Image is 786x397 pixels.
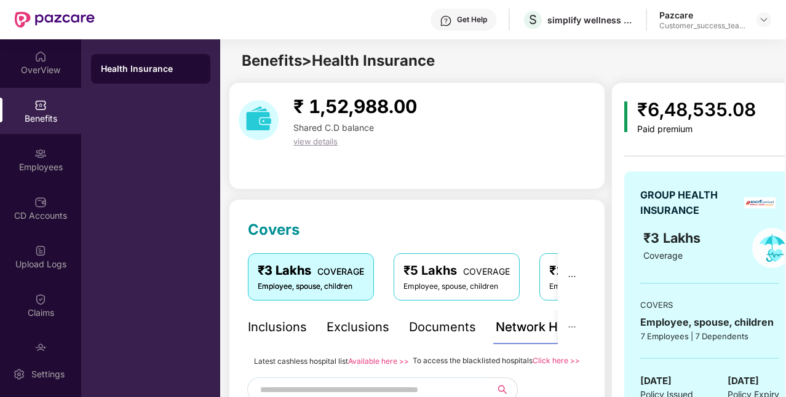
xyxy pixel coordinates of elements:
[643,250,683,261] span: Coverage
[640,299,779,311] div: COVERS
[101,63,200,75] div: Health Insurance
[440,15,452,27] img: svg+xml;base64,PHN2ZyBpZD0iSGVscC0zMngzMiIgeG1sbnM9Imh0dHA6Ly93d3cudzMub3JnLzIwMDAvc3ZnIiB3aWR0aD...
[327,318,389,337] div: Exclusions
[239,100,279,140] img: download
[34,196,47,208] img: svg+xml;base64,PHN2ZyBpZD0iQ0RfQWNjb3VudHMiIGRhdGEtbmFtZT0iQ0QgQWNjb3VudHMiIHhtbG5zPSJodHRwOi8vd3...
[640,374,672,388] span: [DATE]
[34,293,47,305] img: svg+xml;base64,PHN2ZyBpZD0iQ2xhaW0iIHhtbG5zPSJodHRwOi8vd3d3LnczLm9yZy8yMDAwL3N2ZyIgd2lkdGg9IjIwIi...
[293,95,417,117] span: ₹ 1,52,988.00
[34,147,47,160] img: svg+xml;base64,PHN2ZyBpZD0iRW1wbG95ZWVzIiB4bWxucz0iaHR0cDovL3d3dy53My5vcmcvMjAwMC9zdmciIHdpZHRoPS...
[409,318,476,337] div: Documents
[34,50,47,63] img: svg+xml;base64,PHN2ZyBpZD0iSG9tZSIgeG1sbnM9Imh0dHA6Ly93d3cudzMub3JnLzIwMDAvc3ZnIiB3aWR0aD0iMjAiIG...
[317,266,364,277] span: COVERAGE
[547,14,633,26] div: simplify wellness india private limited
[659,9,745,21] div: Pazcare
[533,356,580,365] a: Click here >>
[624,101,627,132] img: icon
[348,356,409,366] a: Available here >>
[293,122,374,133] span: Shared C.D balance
[403,261,510,280] div: ₹5 Lakhs
[242,52,435,69] span: Benefits > Health Insurance
[293,136,338,146] span: view details
[549,261,649,280] div: ₹1 Lakh
[258,281,364,293] div: Employee, spouse, children
[13,368,25,380] img: svg+xml;base64,PHN2ZyBpZD0iU2V0dGluZy0yMHgyMCIgeG1sbnM9Imh0dHA6Ly93d3cudzMub3JnLzIwMDAvc3ZnIiB3aW...
[463,266,510,277] span: COVERAGE
[248,318,307,337] div: Inclusions
[487,385,517,395] span: search
[643,230,704,246] span: ₹3 Lakhs
[558,253,586,300] button: ellipsis
[15,12,95,28] img: New Pazcare Logo
[759,15,769,25] img: svg+xml;base64,PHN2ZyBpZD0iRHJvcGRvd24tMzJ4MzIiIHhtbG5zPSJodHRwOi8vd3d3LnczLm9yZy8yMDAwL3N2ZyIgd2...
[568,272,576,281] span: ellipsis
[640,330,779,342] div: 7 Employees | 7 Dependents
[34,99,47,111] img: svg+xml;base64,PHN2ZyBpZD0iQmVuZWZpdHMiIHhtbG5zPSJodHRwOi8vd3d3LnczLm9yZy8yMDAwL3N2ZyIgd2lkdGg9Ij...
[457,15,487,25] div: Get Help
[549,281,649,293] div: Employee, spouse, children
[568,323,576,331] span: ellipsis
[34,245,47,257] img: svg+xml;base64,PHN2ZyBpZD0iVXBsb2FkX0xvZ3MiIGRhdGEtbmFtZT0iVXBsb2FkIExvZ3MiIHhtbG5zPSJodHRwOi8vd3...
[258,261,364,280] div: ₹3 Lakhs
[529,12,537,27] span: S
[558,310,586,344] button: ellipsis
[403,281,510,293] div: Employee, spouse, children
[413,356,533,365] span: To access the blacklisted hospitals
[28,368,68,380] div: Settings
[637,95,756,124] div: ₹6,48,535.08
[34,342,47,354] img: svg+xml;base64,PHN2ZyBpZD0iRW5kb3JzZW1lbnRzIiB4bWxucz0iaHR0cDovL3d3dy53My5vcmcvMjAwMC9zdmciIHdpZH...
[659,21,745,31] div: Customer_success_team_lead
[728,374,759,388] span: [DATE]
[637,124,756,135] div: Paid premium
[640,315,779,330] div: Employee, spouse, children
[496,318,603,337] div: Network Hospitals
[744,197,776,208] img: insurerLogo
[254,356,348,366] span: Latest cashless hospital list
[640,187,740,218] div: GROUP HEALTH INSURANCE
[248,221,300,238] span: Covers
